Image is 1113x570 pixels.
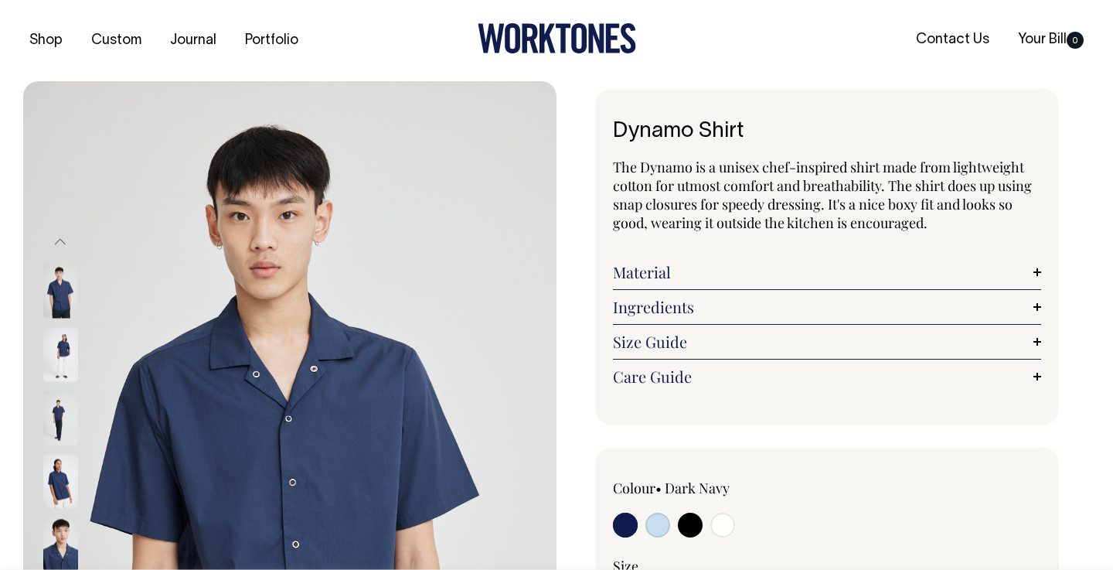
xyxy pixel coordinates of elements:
[613,120,1041,144] h1: Dynamo Shirt
[43,264,78,318] img: dark-navy
[665,479,730,497] label: Dark Navy
[164,28,223,53] a: Journal
[85,28,148,53] a: Custom
[1067,32,1084,49] span: 0
[613,367,1041,386] a: Care Guide
[613,479,785,497] div: Colour
[910,27,996,53] a: Contact Us
[43,327,78,381] img: dark-navy
[43,454,78,508] img: dark-navy
[655,479,662,497] span: •
[23,28,69,53] a: Shop
[613,158,1032,232] span: The Dynamo is a unisex chef-inspired shirt made from lightweight cotton for utmost comfort and br...
[43,391,78,445] img: dark-navy
[1012,27,1090,53] a: Your Bill0
[613,263,1041,282] a: Material
[613,333,1041,351] a: Size Guide
[239,28,305,53] a: Portfolio
[49,225,72,260] button: Previous
[613,298,1041,316] a: Ingredients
